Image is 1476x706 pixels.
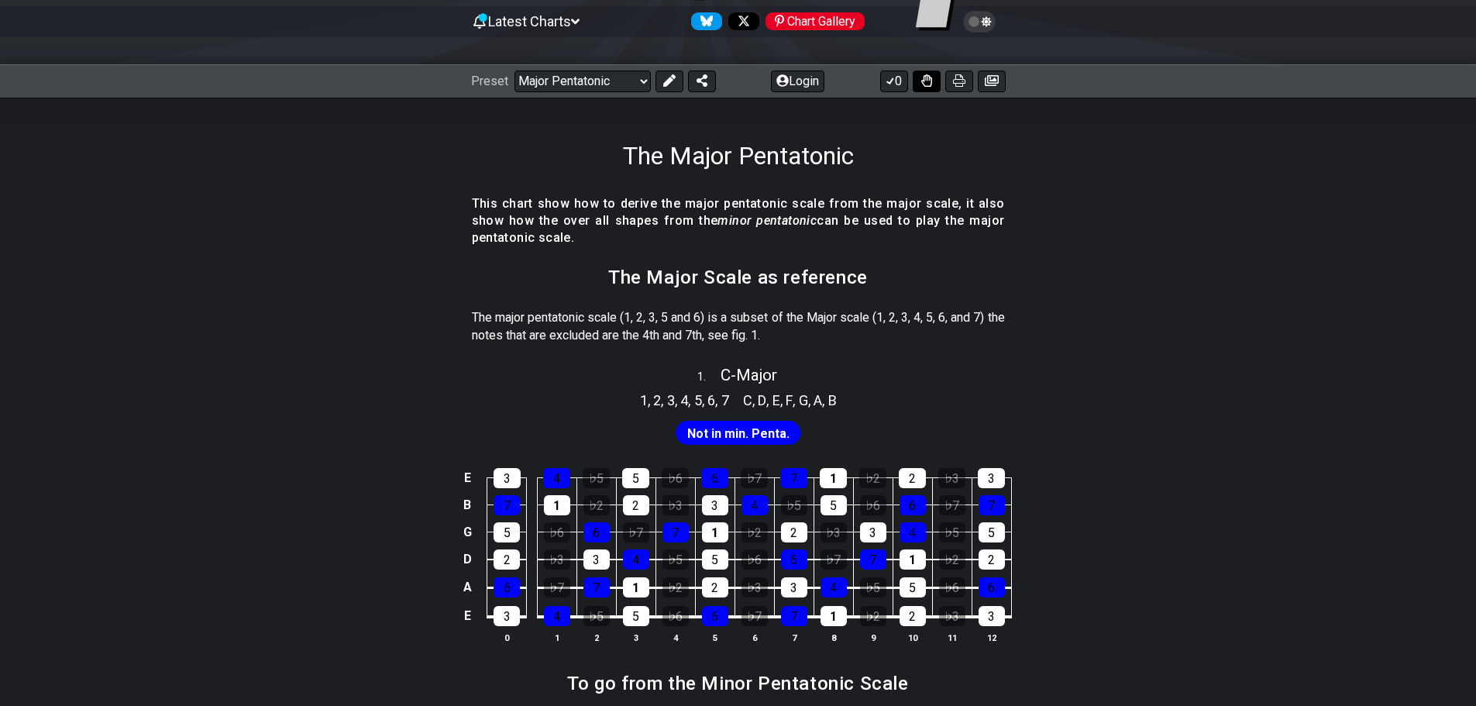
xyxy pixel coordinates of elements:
div: ♭2 [859,468,886,488]
span: 1 . [697,369,721,386]
div: ♭5 [781,495,807,515]
div: ♭7 [741,468,768,488]
section: Scale pitch classes [633,386,736,411]
div: ♭6 [860,495,886,515]
button: Share Preset [688,71,716,92]
div: 7 [781,606,807,626]
span: 2 [653,390,661,411]
div: ♭7 [741,606,768,626]
button: 0 [880,71,908,92]
div: 1 [702,522,728,542]
span: E [772,390,780,411]
div: 4 [741,495,768,515]
p: The major pentatonic scale (1, 2, 3, 5 and 6) is a subset of the Major scale (1, 2, 3, 4, 5, 6, a... [472,309,1005,344]
div: 5 [622,468,649,488]
div: ♭6 [662,468,689,488]
div: 4 [623,549,649,570]
a: #fretflip at Pinterest [759,12,865,30]
span: , [661,390,667,411]
span: F [786,390,793,411]
span: A [814,390,822,411]
div: ♭2 [662,577,689,598]
div: 4 [544,606,570,626]
div: ♭7 [544,577,570,598]
div: ♭7 [939,495,965,515]
div: ♭3 [939,606,965,626]
div: 7 [662,522,689,542]
div: 1 [623,577,649,598]
div: 5 [821,495,847,515]
button: Print [945,71,973,92]
div: 3 [978,468,1005,488]
div: ♭6 [741,549,768,570]
h1: The Major Pentatonic [623,141,854,170]
div: ♭5 [939,522,965,542]
th: 12 [972,629,1011,646]
a: Follow #fretflip at X [722,12,759,30]
div: 2 [979,549,1005,570]
div: ♭5 [662,549,689,570]
div: 5 [494,522,520,542]
span: , [688,390,694,411]
button: Create image [978,71,1006,92]
div: 2 [781,522,807,542]
span: 5 [694,390,702,411]
span: B [828,390,837,411]
button: Toggle Dexterity for all fretkits [913,71,941,92]
div: 1 [900,549,926,570]
span: , [808,390,814,411]
div: 3 [583,549,610,570]
div: 3 [860,522,886,542]
div: 3 [494,606,520,626]
div: 6 [781,549,807,570]
td: B [458,491,477,518]
div: ♭3 [821,522,847,542]
div: ♭7 [821,549,847,570]
h2: To go from the Minor Pentatonic Scale [567,675,908,692]
th: 9 [853,629,893,646]
select: Preset [514,71,651,92]
span: , [702,390,708,411]
span: G [799,390,808,411]
button: Login [771,71,824,92]
div: ♭5 [860,577,886,598]
div: 1 [820,468,847,488]
span: , [793,390,799,411]
div: 5 [979,522,1005,542]
th: 5 [695,629,735,646]
div: ♭3 [741,577,768,598]
div: 2 [899,468,926,488]
em: minor pentatonic [717,213,817,228]
div: 7 [860,549,886,570]
div: 6 [979,577,1005,598]
td: E [458,464,477,491]
div: 2 [494,549,520,570]
th: 1 [537,629,576,646]
div: 3 [494,468,521,488]
span: , [780,390,786,411]
div: 6 [583,522,610,542]
th: 7 [774,629,814,646]
div: ♭5 [583,468,610,488]
div: 1 [821,606,847,626]
div: 3 [781,577,807,598]
div: ♭2 [741,522,768,542]
div: 7 [979,495,1005,515]
span: First enable full edit mode to edit [687,422,790,445]
div: 6 [702,606,728,626]
div: 2 [702,577,728,598]
th: 11 [932,629,972,646]
td: A [458,573,477,601]
span: 1 [640,390,648,411]
th: 6 [735,629,774,646]
div: 2 [623,495,649,515]
div: ♭6 [544,522,570,542]
div: 3 [702,495,728,515]
span: Toggle light / dark theme [971,15,989,29]
div: ♭5 [583,606,610,626]
div: 1 [544,495,570,515]
th: 10 [893,629,932,646]
th: 0 [487,629,527,646]
th: 2 [576,629,616,646]
span: Latest Charts [488,13,571,29]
